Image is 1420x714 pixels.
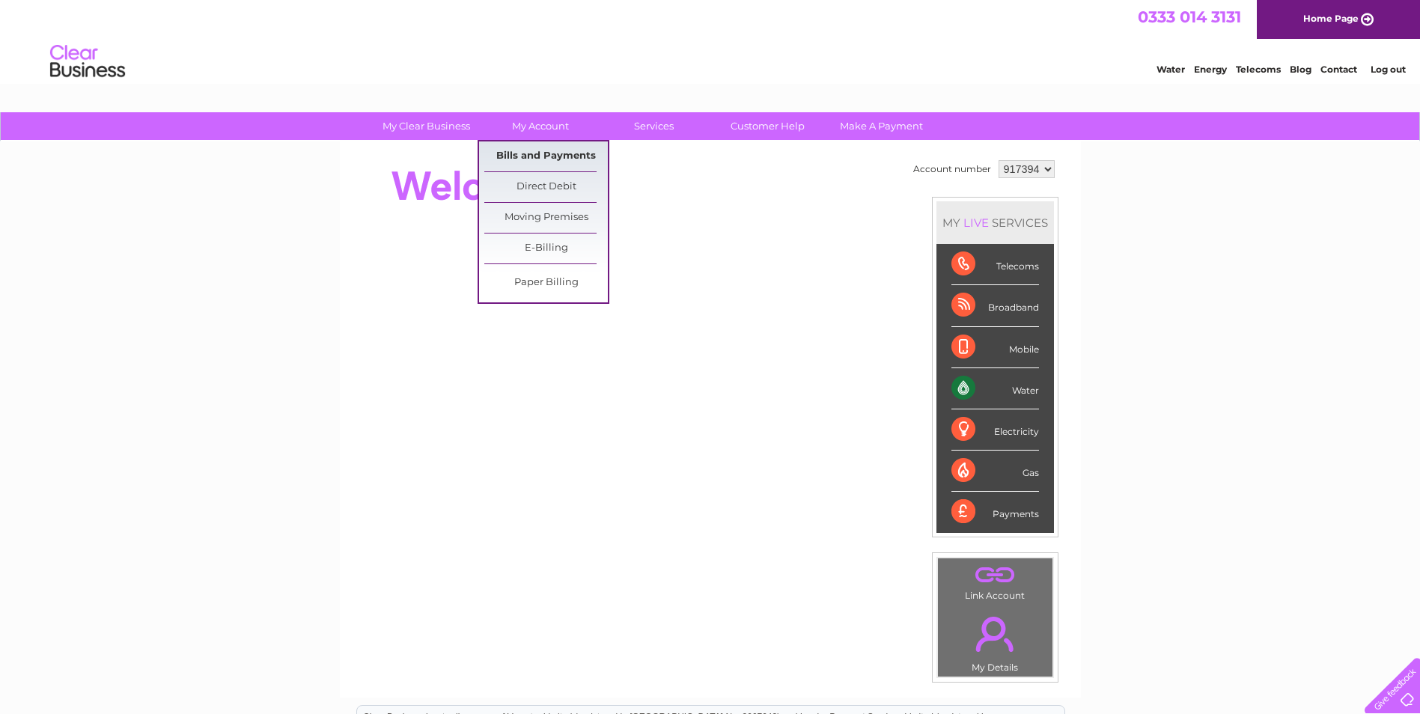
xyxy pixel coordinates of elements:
[1371,64,1406,75] a: Log out
[942,562,1049,588] a: .
[937,604,1053,677] td: My Details
[1320,64,1357,75] a: Contact
[951,327,1039,368] div: Mobile
[820,112,943,140] a: Make A Payment
[484,234,608,263] a: E-Billing
[484,268,608,298] a: Paper Billing
[365,112,488,140] a: My Clear Business
[592,112,716,140] a: Services
[951,244,1039,285] div: Telecoms
[937,558,1053,605] td: Link Account
[1194,64,1227,75] a: Energy
[951,285,1039,326] div: Broadband
[1138,7,1241,26] a: 0333 014 3131
[478,112,602,140] a: My Account
[484,172,608,202] a: Direct Debit
[942,608,1049,660] a: .
[1236,64,1281,75] a: Telecoms
[951,368,1039,409] div: Water
[951,492,1039,532] div: Payments
[1290,64,1311,75] a: Blog
[936,201,1054,244] div: MY SERVICES
[484,141,608,171] a: Bills and Payments
[951,451,1039,492] div: Gas
[706,112,829,140] a: Customer Help
[49,39,126,85] img: logo.png
[909,156,995,182] td: Account number
[1157,64,1185,75] a: Water
[960,216,992,230] div: LIVE
[484,203,608,233] a: Moving Premises
[357,8,1064,73] div: Clear Business is a trading name of Verastar Limited (registered in [GEOGRAPHIC_DATA] No. 3667643...
[951,409,1039,451] div: Electricity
